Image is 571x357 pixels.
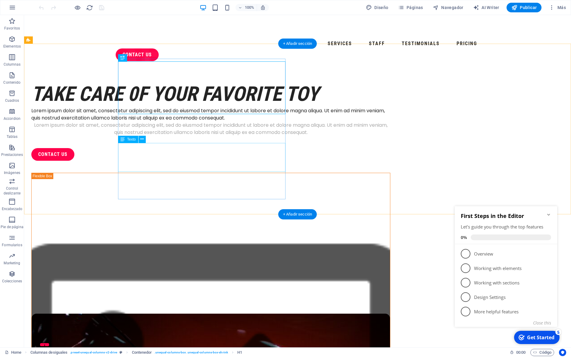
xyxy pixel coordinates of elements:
div: Get Started 5 items remaining, 0% complete [62,132,107,145]
button: Haz clic para salir del modo de previsualización y seguir editando [74,4,81,11]
p: Formularios [2,243,22,247]
span: Navegador [433,5,463,11]
button: AI Writer [471,3,502,12]
p: Columnas [4,62,21,67]
button: reload [86,4,93,11]
h2: First Steps in the Editor [8,13,99,20]
span: . unequal-columns-box .unequal-columns-box-shrink [154,349,228,356]
p: Accordion [4,116,20,121]
span: 00 00 [516,349,526,356]
p: Pie de página [1,225,23,229]
div: Get Started [75,135,102,142]
li: Working with sections [2,76,105,91]
span: Haz clic para seleccionar y doble clic para editar [132,349,152,356]
div: Diseño (Ctrl+Alt+Y) [364,3,391,12]
p: Working with sections [22,81,94,87]
button: Diseño [364,3,391,12]
span: AI Writer [473,5,499,11]
button: 100% [236,4,257,11]
span: . preset-unequal-columns-v2-drive [70,349,117,356]
p: Tablas [7,134,18,139]
span: 0% [8,36,18,41]
div: + Añadir sección [278,39,317,49]
button: Publicar [507,3,542,12]
p: Overview [22,52,94,58]
li: Design Settings [2,91,105,105]
p: Prestaciones [1,152,23,157]
i: Volver a cargar página [86,4,93,11]
p: More helpful features [22,110,94,116]
span: Haz clic para seleccionar y doble clic para editar [237,349,242,356]
button: Código [530,349,554,356]
h6: 100% [245,4,254,11]
button: Navegador [430,3,466,12]
nav: breadcrumb [30,349,242,356]
span: : [520,350,521,355]
p: Working with elements [22,66,94,73]
button: Usercentrics [559,349,566,356]
button: 1 [16,328,25,331]
p: Design Settings [22,95,94,101]
p: Colecciones [2,279,22,284]
p: Contenido [3,80,20,85]
i: Este elemento es un preajuste personalizable [120,351,122,354]
p: Encabezado [2,206,22,211]
p: Marketing [4,261,20,265]
button: Más [546,3,568,12]
p: Imágenes [4,170,20,175]
span: Texto [127,138,136,141]
div: Minimize checklist [94,13,99,18]
span: Código [533,349,551,356]
span: Más [549,5,566,11]
div: + Añadir sección [278,209,317,219]
i: Al redimensionar, ajustar el nivel de zoom automáticamente para ajustarse al dispositivo elegido. [260,5,266,10]
li: Overview [2,48,105,62]
span: Haz clic para seleccionar y doble clic para editar [30,349,68,356]
span: Diseño [366,5,388,11]
div: Let's guide you through the top features [8,25,99,31]
a: Haz clic para cancelar la selección y doble clic para abrir páginas [5,349,21,356]
span: Páginas [398,5,423,11]
button: Close this [81,121,99,127]
button: Páginas [396,3,426,12]
div: 5 [103,130,109,136]
p: Elementos [3,44,21,49]
li: Working with elements [2,62,105,76]
p: Favoritos [4,26,20,31]
span: Publicar [511,5,537,11]
li: More helpful features [2,105,105,120]
p: Cuadros [5,98,19,103]
h6: Tiempo de la sesión [510,349,526,356]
